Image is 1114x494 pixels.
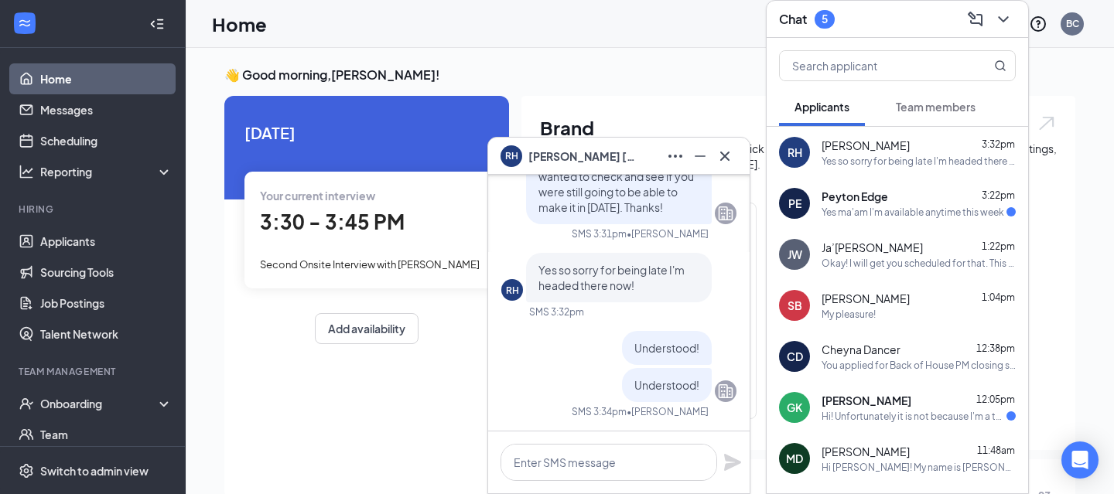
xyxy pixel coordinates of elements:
[787,400,802,415] div: GK
[688,144,712,169] button: Minimize
[716,382,735,400] svg: Company
[540,114,1057,141] h1: Brand
[788,247,802,262] div: JW
[19,396,34,411] svg: UserCheck
[896,100,976,114] span: Team members
[716,204,735,223] svg: Company
[788,298,802,313] div: SB
[19,203,169,216] div: Hiring
[977,445,1015,456] span: 11:48am
[40,396,159,411] div: Onboarding
[40,288,173,319] a: Job Postings
[822,291,910,306] span: [PERSON_NAME]
[822,257,1016,270] div: Okay! I will get you scheduled for that. This will be an in-person interview at the [GEOGRAPHIC_D...
[822,138,910,153] span: [PERSON_NAME]
[712,144,737,169] button: Cross
[691,147,709,165] svg: Minimize
[822,240,923,255] span: Ja’[PERSON_NAME]
[19,164,34,179] svg: Analysis
[19,463,34,479] svg: Settings
[506,284,519,297] div: RH
[538,263,685,292] span: Yes so sorry for being late I'm headed there now!
[17,15,32,31] svg: WorkstreamLogo
[666,147,685,165] svg: Ellipses
[994,10,1013,29] svg: ChevronDown
[663,144,688,169] button: Ellipses
[794,100,849,114] span: Applicants
[260,258,480,271] span: Second Onsite Interview with [PERSON_NAME]
[822,393,911,408] span: [PERSON_NAME]
[822,461,1016,474] div: Hi [PERSON_NAME]! My name is [PERSON_NAME]. I am the Recruitment and Retention Coordinator for [D...
[40,463,149,479] div: Switch to admin view
[822,342,900,357] span: Cheyna Dancer
[822,444,910,459] span: [PERSON_NAME]
[788,196,801,211] div: PE
[627,227,709,240] span: • [PERSON_NAME]
[788,145,802,160] div: RH
[244,121,489,145] span: [DATE]
[260,209,405,234] span: 3:30 - 3:45 PM
[19,365,169,378] div: Team Management
[572,227,627,240] div: SMS 3:31pm
[822,189,888,204] span: Peyton Edge
[149,16,165,32] svg: Collapse
[976,342,1015,354] span: 12:38pm
[982,138,1015,150] span: 3:32pm
[315,313,419,344] button: Add availability
[627,405,709,418] span: • [PERSON_NAME]
[787,349,803,364] div: CD
[822,308,876,321] div: My pleasure!
[822,12,828,26] div: 5
[224,66,1075,83] h3: 👋 Good morning, [PERSON_NAME] !
[822,206,1004,219] div: Yes ma'am I'm available anytime this week
[991,7,1016,32] button: ChevronDown
[1061,441,1099,479] div: Open Intercom Messenger
[529,305,584,319] div: SMS 3:32pm
[40,419,173,450] a: Team
[40,125,173,156] a: Scheduling
[982,240,1015,252] span: 1:22pm
[40,226,173,257] a: Applicants
[822,155,1016,168] div: Yes so sorry for being late I'm headed there now!
[212,11,267,37] h1: Home
[40,257,173,288] a: Sourcing Tools
[40,164,173,179] div: Reporting
[1066,17,1079,30] div: BC
[822,359,1016,372] div: You applied for Back of House PM closing shift. This would be a 2pm-11pm shift. Is that something...
[963,7,988,32] button: ComposeMessage
[1037,114,1057,132] img: open.6027fd2a22e1237b5b06.svg
[40,94,173,125] a: Messages
[634,378,699,392] span: Understood!
[528,148,637,165] span: [PERSON_NAME] [PERSON_NAME]
[634,341,699,355] span: Understood!
[966,10,985,29] svg: ComposeMessage
[976,393,1015,405] span: 12:05pm
[982,189,1015,201] span: 3:22pm
[260,189,375,203] span: Your current interview
[982,291,1015,303] span: 1:04pm
[1029,15,1047,33] svg: QuestionInfo
[780,51,963,80] input: Search applicant
[786,451,803,466] div: MD
[40,319,173,349] a: Talent Network
[572,405,627,418] div: SMS 3:34pm
[40,63,173,94] a: Home
[723,453,742,472] svg: Plane
[822,410,1006,423] div: Hi! Unfortunately it is not because I'm a tutor at the University at night [DATE]-[DATE].
[994,60,1006,72] svg: MagnifyingGlass
[716,147,734,165] svg: Cross
[779,11,807,28] h3: Chat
